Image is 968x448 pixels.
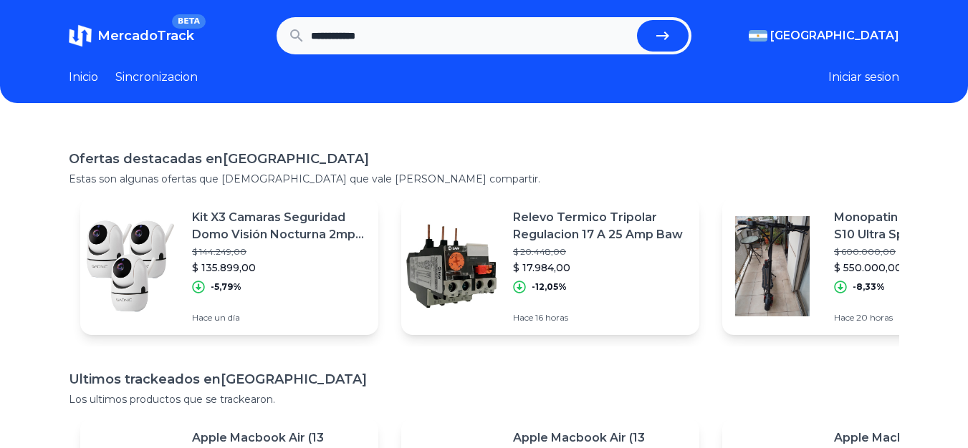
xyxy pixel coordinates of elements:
[80,216,181,316] img: Featured image
[69,69,98,86] a: Inicio
[513,209,688,243] p: Relevo Termico Tripolar Regulacion 17 A 25 Amp Baw
[69,149,899,169] h1: Ofertas destacadas en [GEOGRAPHIC_DATA]
[80,198,378,335] a: Featured imageKit X3 Camaras Seguridad Domo Visión Nocturna 2mp Wifi App$ 144.249,00$ 135.899,00-...
[97,28,194,44] span: MercadoTrack
[69,172,899,186] p: Estas son algunas ofertas que [DEMOGRAPHIC_DATA] que vale [PERSON_NAME] compartir.
[722,216,823,316] img: Featured image
[513,312,688,323] p: Hace 16 horas
[115,69,198,86] a: Sincronizacion
[69,369,899,389] h1: Ultimos trackeados en [GEOGRAPHIC_DATA]
[401,216,502,316] img: Featured image
[749,30,767,42] img: Argentina
[749,27,899,44] button: [GEOGRAPHIC_DATA]
[192,246,367,258] p: $ 144.249,00
[69,24,194,47] a: MercadoTrackBETA
[192,312,367,323] p: Hace un día
[770,27,899,44] span: [GEOGRAPHIC_DATA]
[192,209,367,243] p: Kit X3 Camaras Seguridad Domo Visión Nocturna 2mp Wifi App
[172,14,206,29] span: BETA
[211,281,241,293] p: -5,79%
[401,198,699,335] a: Featured imageRelevo Termico Tripolar Regulacion 17 A 25 Amp Baw$ 20.448,00$ 17.984,00-12,05%Hace...
[192,260,367,275] p: $ 135.899,00
[853,281,885,293] p: -8,33%
[532,281,567,293] p: -12,05%
[828,69,899,86] button: Iniciar sesion
[69,24,92,47] img: MercadoTrack
[513,246,688,258] p: $ 20.448,00
[513,260,688,275] p: $ 17.984,00
[69,392,899,406] p: Los ultimos productos que se trackearon.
